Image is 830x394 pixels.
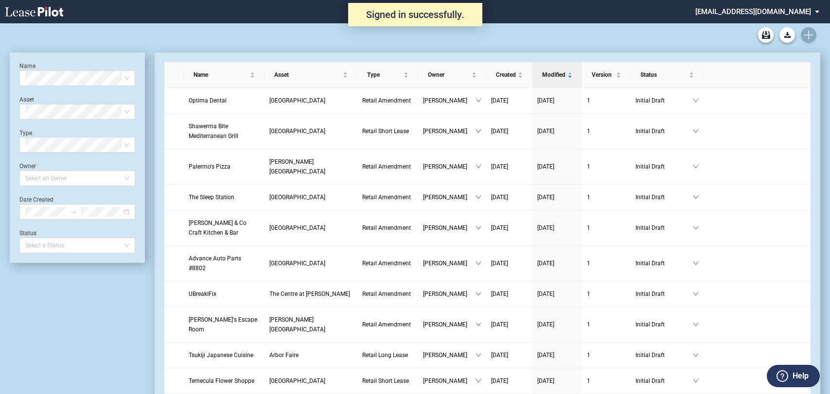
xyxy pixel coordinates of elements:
a: [DATE] [491,126,528,136]
a: [DATE] [537,376,577,386]
a: [DATE] [491,320,528,329]
span: down [476,291,481,297]
span: Initial Draft [636,192,693,202]
span: Asset [274,70,341,80]
span: [DATE] [537,128,554,135]
span: Arbor Faire [269,352,299,359]
span: Initial Draft [636,350,693,360]
span: Tsukiji Japanese Cuisine [189,352,253,359]
a: Retail Amendment [362,96,413,105]
span: down [476,164,481,170]
a: [DATE] [537,320,577,329]
label: Type [19,130,32,137]
span: Initial Draft [636,289,693,299]
a: [DATE] [537,258,577,268]
label: Name [19,63,35,69]
span: The Sleep Station [189,194,234,201]
a: [DATE] [491,96,528,105]
span: [DATE] [491,163,508,170]
span: Modified [542,70,565,80]
a: Retail Short Lease [362,126,413,136]
span: Advance Auto Parts #8802 [189,255,241,272]
span: Initial Draft [636,162,693,171]
a: Archive [758,27,774,43]
span: down [476,260,481,266]
span: [PERSON_NAME] [423,126,476,136]
span: Initial Draft [636,96,693,105]
th: Owner [418,62,486,88]
span: [DATE] [491,291,508,297]
a: Palermo's Pizza [189,162,260,171]
span: down [693,225,699,231]
a: [DATE] [537,350,577,360]
span: [PERSON_NAME] [423,192,476,202]
span: 1 [587,194,590,201]
a: [GEOGRAPHIC_DATA] [269,258,353,268]
span: Name [194,70,248,80]
span: Version [592,70,614,80]
a: 1 [587,258,626,268]
button: Download Blank Form [779,27,795,43]
span: [DATE] [537,321,554,328]
span: Temecula Flower Shoppe [189,377,254,384]
span: 1 [587,163,590,170]
span: Florence Plaza [269,316,325,333]
span: Retail Amendment [362,224,411,231]
span: [DATE] [491,194,508,201]
a: 1 [587,376,626,386]
label: Help [793,370,809,382]
th: Name [184,62,265,88]
a: [DATE] [491,289,528,299]
span: The Centre at Preston Ridge [269,291,350,297]
span: Retail Long Lease [362,352,408,359]
span: down [693,378,699,384]
span: Retail Amendment [362,163,411,170]
span: 1 [587,291,590,297]
span: down [476,352,481,358]
span: down [693,352,699,358]
span: Retail Amendment [362,291,411,297]
span: 1 [587,128,590,135]
a: 1 [587,96,626,105]
span: Bristol Park [269,97,325,104]
span: [DATE] [537,352,554,359]
label: Status [19,230,36,237]
span: [PERSON_NAME] [423,96,476,105]
span: Retail Short Lease [362,128,409,135]
a: [DATE] [537,162,577,171]
span: swap-right [70,208,77,215]
span: Initial Draft [636,376,693,386]
a: [GEOGRAPHIC_DATA] [269,223,353,233]
span: Retail Amendment [362,97,411,104]
span: down [693,291,699,297]
a: The Sleep Station [189,192,260,202]
a: [PERSON_NAME]'s Escape Room [189,315,260,334]
th: Modified [532,62,582,88]
a: [DATE] [537,289,577,299]
div: Signed in successfully. [348,3,482,26]
span: Created [496,70,516,80]
a: [DATE] [491,192,528,202]
a: 1 [587,350,626,360]
th: Version [582,62,631,88]
span: down [476,128,481,134]
a: [DATE] [537,192,577,202]
span: down [476,194,481,200]
a: [PERSON_NAME][GEOGRAPHIC_DATA] [269,315,353,334]
a: Advance Auto Parts #8802 [189,254,260,273]
span: [DATE] [491,260,508,267]
button: Help [767,365,820,387]
span: [DATE] [491,224,508,231]
span: [PERSON_NAME] [423,289,476,299]
span: Grand Crossing [269,128,325,135]
span: [PERSON_NAME] [423,162,476,171]
a: 1 [587,320,626,329]
a: [GEOGRAPHIC_DATA] [269,192,353,202]
span: [PERSON_NAME] [423,376,476,386]
span: down [693,322,699,327]
span: [PERSON_NAME] [423,350,476,360]
a: [DATE] [491,258,528,268]
span: 1 [587,352,590,359]
th: Type [357,62,418,88]
a: Retail Amendment [362,223,413,233]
